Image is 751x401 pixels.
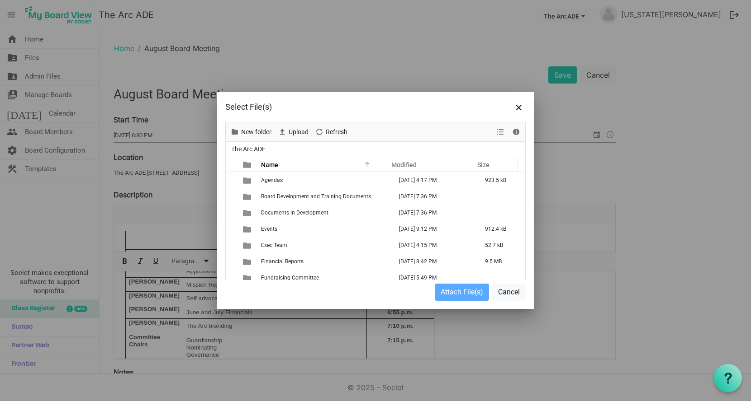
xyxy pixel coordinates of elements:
[475,253,525,270] td: 9.5 MB is template cell column header Size
[390,221,475,237] td: March 03, 2025 9:12 PM column header Modified
[238,172,258,188] td: is template cell column header type
[493,122,509,141] div: View
[226,221,238,237] td: checkbox
[258,188,390,205] td: Board Development and Training Documents is template cell column header Name
[261,210,328,216] span: Documents in Development
[261,193,371,200] span: Board Development and Training Documents
[390,270,475,286] td: July 14, 2025 5:49 PM column header Modified
[510,126,523,138] button: Details
[226,270,238,286] td: checkbox
[275,122,312,141] div: Upload
[435,284,489,301] button: Attach File(s)
[225,100,466,114] div: Select File(s)
[258,237,390,253] td: Exec Team is template cell column header Name
[276,126,310,138] button: Upload
[495,126,506,138] button: View dropdownbutton
[238,221,258,237] td: is template cell column header type
[238,270,258,286] td: is template cell column header type
[509,122,524,141] div: Details
[390,253,475,270] td: June 12, 2025 8:42 PM column header Modified
[312,122,351,141] div: Refresh
[261,258,304,265] span: Financial Reports
[475,270,525,286] td: is template cell column header Size
[240,126,272,138] span: New folder
[261,242,287,248] span: Exec Team
[258,172,390,188] td: Agendas is template cell column header Name
[390,205,475,221] td: January 15, 2025 7:36 PM column header Modified
[258,253,390,270] td: Financial Reports is template cell column header Name
[391,161,417,168] span: Modified
[258,270,390,286] td: Fundraising Committee is template cell column header Name
[226,205,238,221] td: checkbox
[475,237,525,253] td: 52.7 kB is template cell column header Size
[390,188,475,205] td: January 15, 2025 7:36 PM column header Modified
[288,126,309,138] span: Upload
[261,161,278,168] span: Name
[226,237,238,253] td: checkbox
[227,122,275,141] div: New folder
[261,275,319,281] span: Fundraising Committee
[475,188,525,205] td: is template cell column header Size
[475,205,525,221] td: is template cell column header Size
[226,188,238,205] td: checkbox
[261,226,277,232] span: Events
[226,253,238,270] td: checkbox
[475,221,525,237] td: 912.4 kB is template cell column header Size
[229,144,267,155] span: The Arc ADE
[238,188,258,205] td: is template cell column header type
[477,161,490,168] span: Size
[390,237,475,253] td: June 04, 2025 4:15 PM column header Modified
[475,172,525,188] td: 923.5 kB is template cell column header Size
[226,172,238,188] td: checkbox
[492,284,526,301] button: Cancel
[238,205,258,221] td: is template cell column header type
[314,126,349,138] button: Refresh
[258,205,390,221] td: Documents in Development is template cell column header Name
[238,237,258,253] td: is template cell column header type
[258,221,390,237] td: Events is template cell column header Name
[238,253,258,270] td: is template cell column header type
[390,172,475,188] td: June 04, 2025 4:17 PM column header Modified
[261,177,283,183] span: Agendas
[229,126,273,138] button: New folder
[512,100,526,114] button: Close
[325,126,348,138] span: Refresh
